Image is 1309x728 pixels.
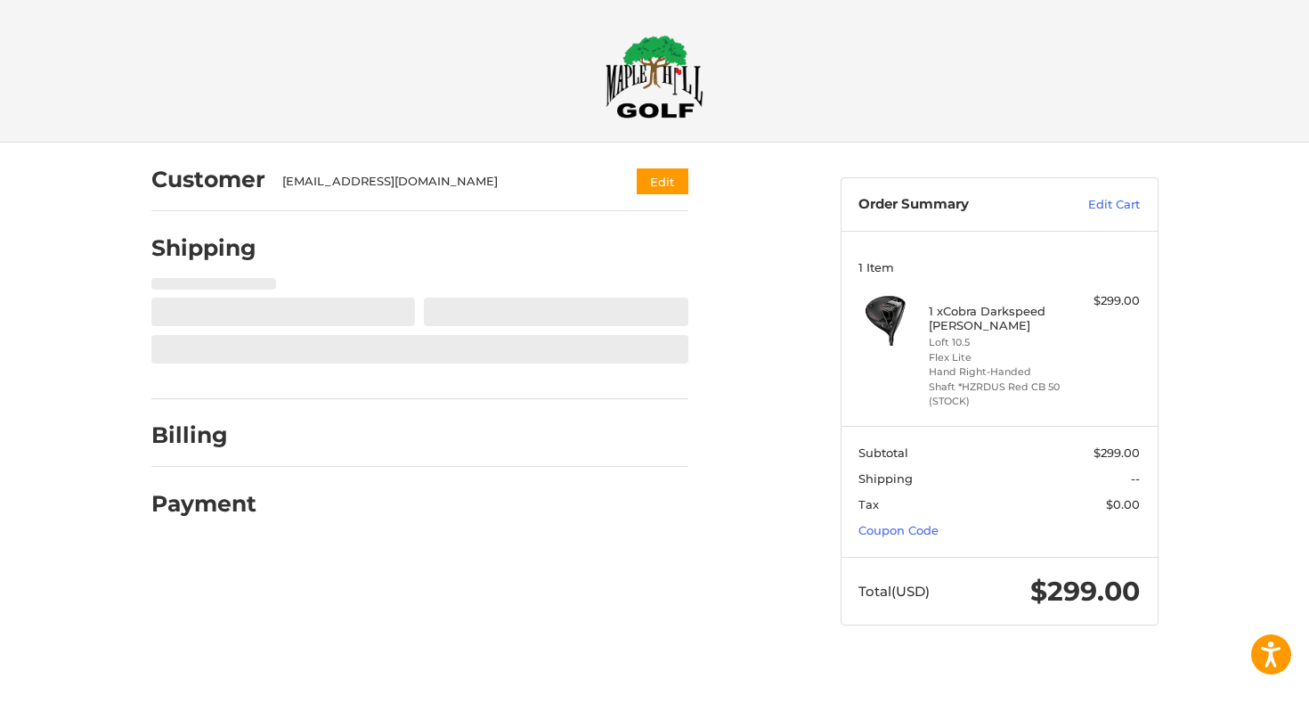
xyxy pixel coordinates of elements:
span: Tax [858,497,879,511]
span: Total (USD) [858,583,930,600]
h3: 1 Item [858,260,1140,274]
h2: Payment [151,490,256,518]
img: Maple Hill Golf [606,35,703,119]
span: $299.00 [1030,575,1140,608]
h2: Shipping [151,234,256,262]
li: Hand Right-Handed [929,364,1065,380]
div: [EMAIL_ADDRESS][DOMAIN_NAME] [282,173,602,191]
span: $0.00 [1106,497,1140,511]
a: Edit Cart [1050,196,1140,214]
h4: 1 x Cobra Darkspeed [PERSON_NAME] [929,304,1065,333]
h2: Customer [151,166,265,193]
li: Flex Lite [929,350,1065,365]
div: $299.00 [1069,292,1140,310]
span: Shipping [858,471,913,486]
button: Edit [637,168,688,194]
span: Subtotal [858,446,908,460]
h2: Billing [151,421,256,449]
span: -- [1131,471,1140,486]
h3: Order Summary [858,196,1050,214]
li: Loft 10.5 [929,335,1065,350]
span: $299.00 [1094,446,1140,460]
li: Shaft *HZRDUS Red CB 50 (STOCK) [929,380,1065,409]
a: Coupon Code [858,523,939,537]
